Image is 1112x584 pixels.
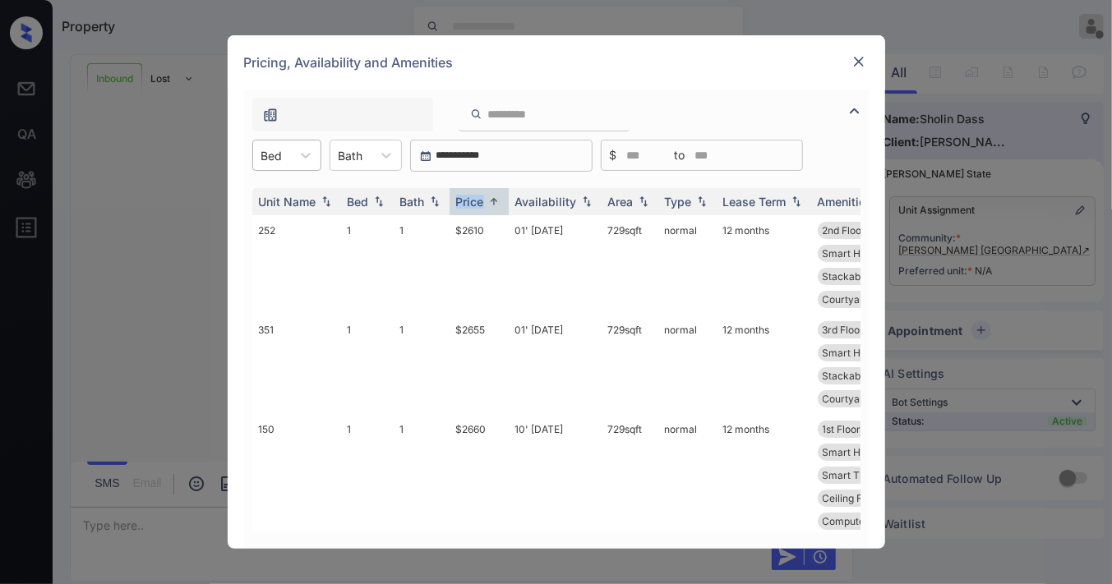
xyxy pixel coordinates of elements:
[450,215,509,315] td: $2610
[823,324,865,336] span: 3rd Floor
[515,195,577,209] div: Availability
[665,195,692,209] div: Type
[394,315,450,414] td: 1
[509,215,602,315] td: 01' [DATE]
[348,195,369,209] div: Bed
[675,146,685,164] span: to
[723,195,787,209] div: Lease Term
[450,315,509,414] td: $2655
[456,195,484,209] div: Price
[341,315,394,414] td: 1
[823,492,874,504] span: Ceiling Fan
[341,414,394,559] td: 1
[823,270,910,283] span: Stackable washe...
[823,469,912,481] span: Smart Thermosta...
[259,195,316,209] div: Unit Name
[608,195,634,209] div: Area
[394,215,450,315] td: 1
[823,423,861,435] span: 1st Floor
[470,107,482,122] img: icon-zuma
[602,315,658,414] td: 729 sqft
[823,293,896,306] span: Courtyard View
[823,224,866,237] span: 2nd Floor
[851,53,867,70] img: close
[845,101,865,121] img: icon-zuma
[658,215,717,315] td: normal
[658,315,717,414] td: normal
[579,196,595,208] img: sorting
[602,414,658,559] td: 729 sqft
[610,146,617,164] span: $
[252,215,341,315] td: 252
[486,195,502,208] img: sorting
[717,215,811,315] td: 12 months
[635,196,652,208] img: sorting
[823,247,907,260] span: Smart Home Lock
[823,515,894,527] span: Computer desk
[717,414,811,559] td: 12 months
[823,393,896,405] span: Courtyard View
[252,315,341,414] td: 351
[341,215,394,315] td: 1
[818,195,873,209] div: Amenities
[602,215,658,315] td: 729 sqft
[788,196,805,208] img: sorting
[400,195,425,209] div: Bath
[509,315,602,414] td: 01' [DATE]
[228,35,885,90] div: Pricing, Availability and Amenities
[658,414,717,559] td: normal
[252,414,341,559] td: 150
[262,107,279,123] img: icon-zuma
[823,446,907,458] span: Smart Home Lock
[823,370,910,382] span: Stackable washe...
[394,414,450,559] td: 1
[717,315,811,414] td: 12 months
[694,196,710,208] img: sorting
[509,414,602,559] td: 10' [DATE]
[450,414,509,559] td: $2660
[318,196,335,208] img: sorting
[427,196,443,208] img: sorting
[823,347,907,359] span: Smart Home Lock
[371,196,387,208] img: sorting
